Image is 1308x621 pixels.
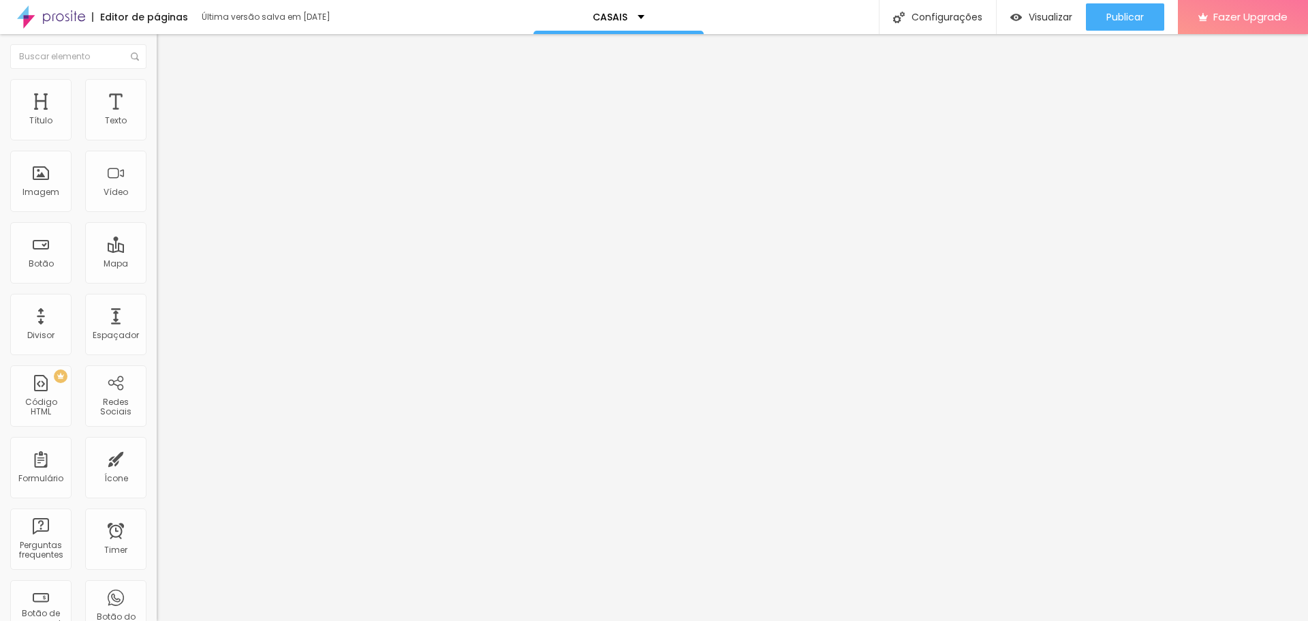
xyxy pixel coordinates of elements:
[22,187,59,197] div: Imagem
[131,52,139,61] img: Icone
[1213,11,1288,22] span: Fazer Upgrade
[27,331,54,340] div: Divisor
[104,545,127,555] div: Timer
[29,116,52,125] div: Título
[1106,12,1144,22] span: Publicar
[997,3,1086,31] button: Visualizar
[93,331,139,340] div: Espaçador
[89,397,142,417] div: Redes Sociais
[10,44,146,69] input: Buscar elemento
[18,474,63,483] div: Formulário
[104,187,128,197] div: Vídeo
[202,13,358,21] div: Última versão salva em [DATE]
[104,474,128,483] div: Ícone
[593,12,627,22] p: CASAIS
[893,12,905,23] img: Icone
[1010,12,1022,23] img: view-1.svg
[14,541,67,560] div: Perguntas frequentes
[29,259,54,269] div: Botão
[14,397,67,417] div: Código HTML
[92,12,188,22] div: Editor de páginas
[1086,3,1164,31] button: Publicar
[104,259,128,269] div: Mapa
[157,34,1308,621] iframe: Editor
[105,116,127,125] div: Texto
[1029,12,1072,22] span: Visualizar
